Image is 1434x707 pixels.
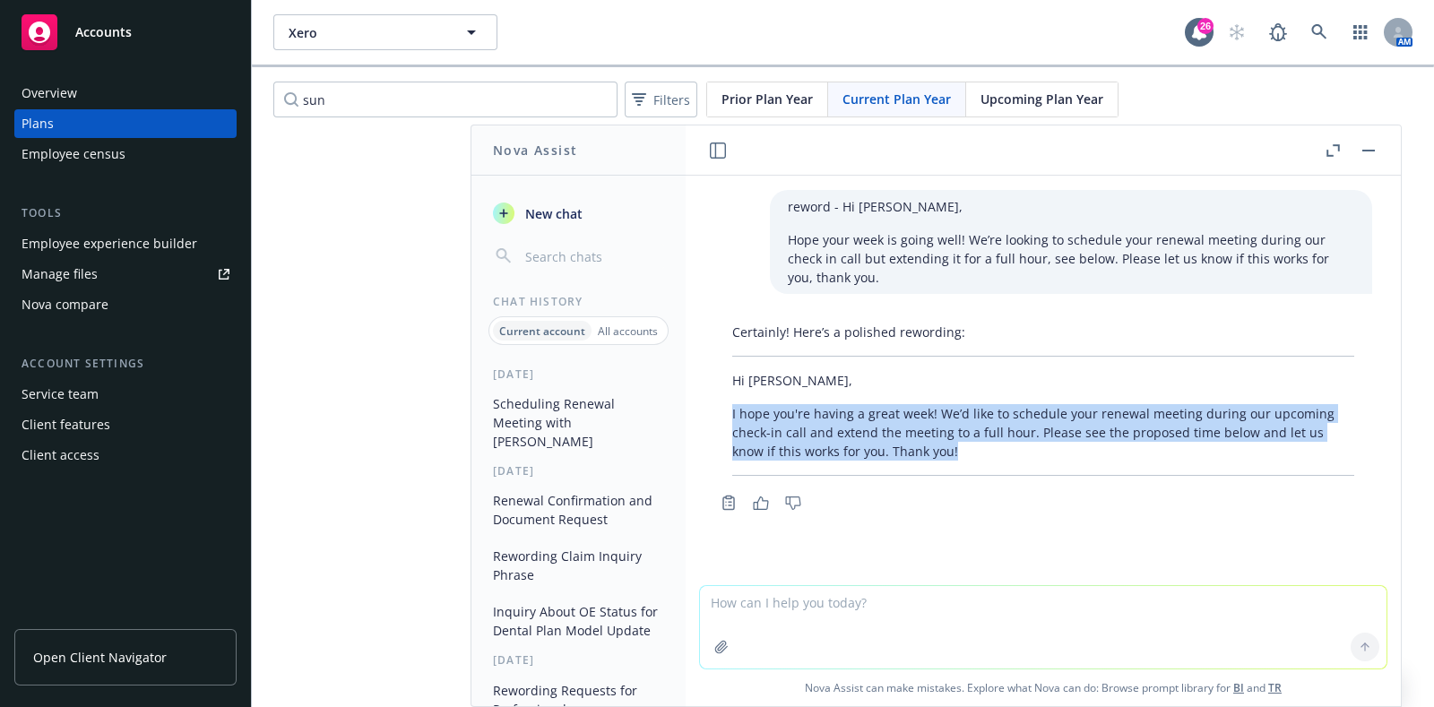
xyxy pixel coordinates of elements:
button: Xero [273,14,497,50]
div: Overview [22,79,77,108]
div: [DATE] [471,366,686,382]
div: Service team [22,380,99,409]
div: [DATE] [471,463,686,479]
a: Client access [14,441,237,470]
div: Chat History [471,294,686,309]
div: Client features [22,410,110,439]
div: [DATE] [471,652,686,668]
button: Filters [625,82,697,117]
button: New chat [486,197,671,229]
span: Filters [653,91,690,109]
div: Account settings [14,355,237,373]
span: Prior Plan Year [721,90,813,108]
a: BI [1233,680,1244,695]
a: Report a Bug [1260,14,1296,50]
div: Nova compare [22,290,108,319]
button: Thumbs down [779,490,808,515]
div: Employee experience builder [22,229,197,258]
button: Inquiry About OE Status for Dental Plan Model Update [486,597,671,645]
input: Search chats [522,244,664,269]
a: Employee census [14,140,237,168]
span: Open Client Navigator [33,648,167,667]
div: Client access [22,441,99,470]
p: Hope your week is going well! We’re looking to schedule your renewal meeting during our check in ... [788,230,1354,287]
a: Nova compare [14,290,237,319]
a: Plans [14,109,237,138]
input: Search by name [273,82,618,117]
p: All accounts [598,323,658,339]
svg: Copy to clipboard [721,495,737,511]
a: Overview [14,79,237,108]
a: Employee experience builder [14,229,237,258]
div: 26 [1197,18,1214,34]
h1: Nova Assist [493,141,577,160]
a: Start snowing [1219,14,1255,50]
span: Filters [628,87,694,113]
div: Employee census [22,140,125,168]
span: Current Plan Year [842,90,951,108]
a: Accounts [14,7,237,57]
span: New chat [522,204,583,223]
p: Certainly! Here’s a polished rewording: [732,323,1354,341]
button: Scheduling Renewal Meeting with [PERSON_NAME] [486,389,671,456]
span: Accounts [75,25,132,39]
a: Service team [14,380,237,409]
div: Tools [14,204,237,222]
div: Manage files [22,260,98,289]
button: Renewal Confirmation and Document Request [486,486,671,534]
a: Client features [14,410,237,439]
p: I hope you're having a great week! We’d like to schedule your renewal meeting during our upcoming... [732,404,1354,461]
div: Plans [22,109,54,138]
p: Current account [499,323,585,339]
a: Search [1301,14,1337,50]
a: Manage files [14,260,237,289]
a: TR [1268,680,1282,695]
p: Hi [PERSON_NAME], [732,371,1354,390]
span: Upcoming Plan Year [980,90,1103,108]
button: Rewording Claim Inquiry Phrase [486,541,671,590]
a: Switch app [1343,14,1378,50]
p: reword - Hi [PERSON_NAME], [788,197,1354,216]
span: Nova Assist can make mistakes. Explore what Nova can do: Browse prompt library for and [693,669,1394,706]
span: Xero [289,23,444,42]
